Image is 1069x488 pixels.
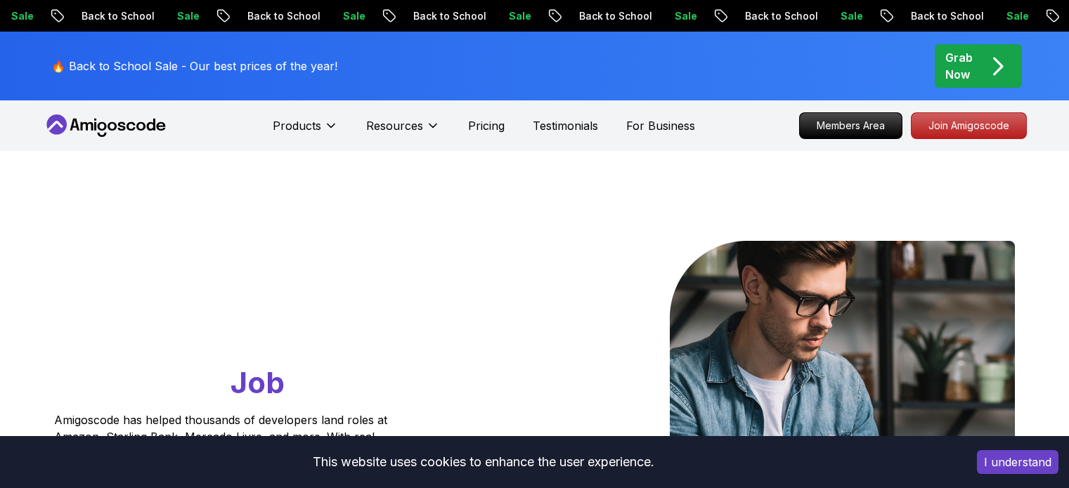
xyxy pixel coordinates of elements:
[723,9,819,23] p: Back to School
[819,9,864,23] p: Sale
[985,9,1030,23] p: Sale
[226,9,321,23] p: Back to School
[557,9,653,23] p: Back to School
[911,112,1027,139] a: Join Amigoscode
[60,9,155,23] p: Back to School
[51,58,337,74] p: 🔥 Back to School Sale - Our best prices of the year!
[231,364,285,400] span: Job
[800,113,902,138] p: Members Area
[321,9,366,23] p: Sale
[653,9,698,23] p: Sale
[533,117,598,134] a: Testimonials
[366,117,440,145] button: Resources
[54,241,441,403] h1: Go From Learning to Hired: Master Java, Spring Boot & Cloud Skills That Get You the
[626,117,695,134] a: For Business
[54,411,391,479] p: Amigoscode has helped thousands of developers land roles at Amazon, Starling Bank, Mercado Livre,...
[487,9,532,23] p: Sale
[912,113,1026,138] p: Join Amigoscode
[366,117,423,134] p: Resources
[889,9,985,23] p: Back to School
[391,9,487,23] p: Back to School
[273,117,321,134] p: Products
[155,9,200,23] p: Sale
[11,447,956,477] div: This website uses cookies to enhance the user experience.
[468,117,505,134] a: Pricing
[977,450,1058,474] button: Accept cookies
[945,49,973,83] p: Grab Now
[273,117,338,145] button: Products
[799,112,902,139] a: Members Area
